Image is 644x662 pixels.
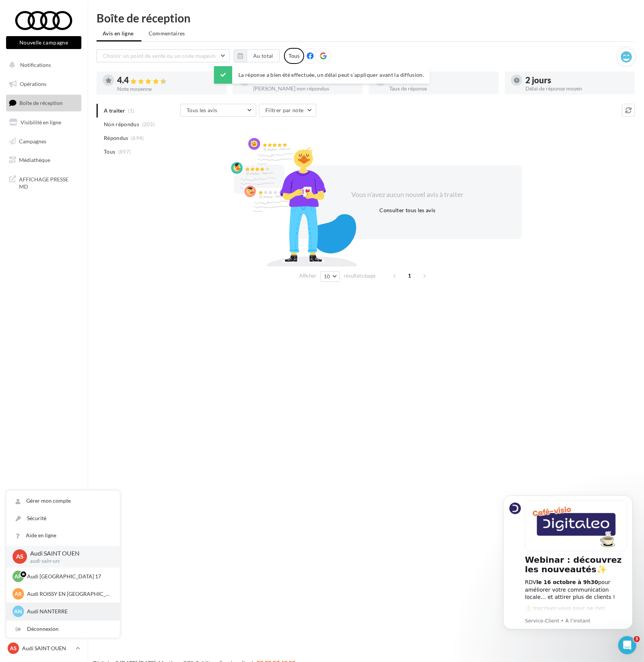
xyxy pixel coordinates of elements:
[131,135,144,141] span: (694)
[344,272,376,279] span: résultats/page
[149,30,185,37] span: Commentaires
[6,510,120,527] a: Sécurité
[525,76,629,84] div: 2 jours
[404,270,416,282] span: 1
[492,486,644,658] iframe: Intercom notifications message
[525,86,629,91] div: Délai de réponse moyen
[247,49,280,62] button: Au total
[97,12,635,24] div: Boîte de réception
[5,114,83,130] a: Visibilité en ligne
[342,190,473,200] div: Vous n'avez aucun nouvel avis à traiter
[5,152,83,168] a: Médiathèque
[20,62,51,68] span: Notifications
[618,636,636,654] iframe: Intercom live chat
[19,100,63,106] span: Boîte de réception
[389,86,493,91] div: Taux de réponse
[5,57,80,73] button: Notifications
[21,119,61,125] span: Visibilité en ligne
[187,107,217,113] span: Tous les avis
[117,76,220,85] div: 4.4
[142,121,155,127] span: (203)
[6,641,81,656] a: AS Audi SAINT OUEN
[19,138,46,144] span: Campagnes
[20,81,46,87] span: Opérations
[104,121,139,128] span: Non répondus
[320,271,340,282] button: 10
[324,273,330,279] span: 10
[104,148,115,156] span: Tous
[180,104,256,117] button: Tous les avis
[14,608,22,615] span: AN
[259,104,316,117] button: Filtrer par note
[30,558,108,565] p: audi-sain-urc
[284,48,304,64] div: Tous
[103,52,216,59] span: Choisir un point de vente ou un code magasin
[16,552,24,561] span: AS
[234,49,280,62] button: Au total
[6,492,120,510] a: Gérer mon compte
[118,149,131,155] span: (897)
[299,272,316,279] span: Afficher
[15,573,22,580] span: AP
[389,76,493,84] div: 77 %
[5,76,83,92] a: Opérations
[117,86,220,92] div: Note moyenne
[19,157,50,163] span: Médiathèque
[10,645,17,652] span: AS
[5,95,83,111] a: Boîte de réception
[22,645,73,652] p: Audi SAINT OUEN
[376,206,438,215] button: Consulter tous les avis
[634,636,640,642] span: 3
[15,590,22,598] span: AR
[19,174,78,191] span: AFFICHAGE PRESSE MD
[104,134,128,142] span: Répondus
[30,549,108,558] p: Audi SAINT OUEN
[5,171,83,194] a: AFFICHAGE PRESSE MD
[6,36,81,49] button: Nouvelle campagne
[6,527,120,544] a: Aide en ligne
[214,66,430,84] div: La réponse a bien été effectuée, un délai peut s’appliquer avant la diffusion.
[6,621,120,638] div: Déconnexion
[97,49,230,62] button: Choisir un point de vente ou un code magasin
[27,573,111,580] p: Audi [GEOGRAPHIC_DATA] 17
[5,133,83,149] a: Campagnes
[27,608,111,615] p: Audi NANTERRE
[27,590,111,598] p: Audi ROISSY EN [GEOGRAPHIC_DATA]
